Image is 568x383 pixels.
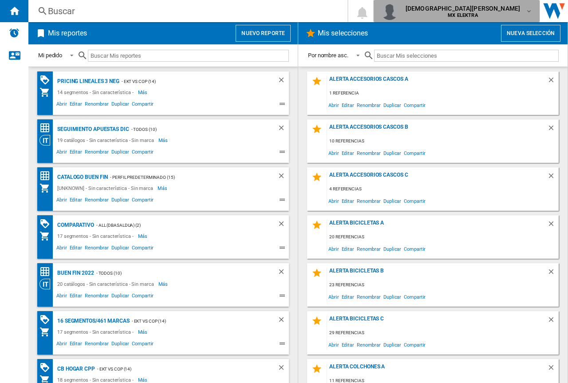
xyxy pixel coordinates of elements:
div: Mi colección [39,183,55,193]
span: Duplicar [110,292,130,302]
span: Más [158,183,169,193]
div: Borrar [277,268,289,279]
span: Renombrar [355,99,382,111]
span: Duplicar [382,195,402,207]
div: 23 referencias [327,280,559,291]
div: CATALOGO BUEN FIN [55,172,108,183]
div: 14 segmentos - Sin característica - [55,87,138,98]
div: Visión Categoría [39,135,55,146]
span: Compartir [402,339,427,351]
img: profile.jpg [381,2,398,20]
span: Renombrar [83,244,110,254]
div: Alerta Bicicletas A [327,220,547,232]
b: MX ELEKTRA [448,12,477,18]
span: Compartir [130,148,155,158]
div: Borrar [547,124,559,136]
span: Editar [340,243,355,255]
div: - ALL (dbasaldua) (2) [94,220,260,231]
div: 1 referencia [327,88,559,99]
div: Alerta Bicicletas B [327,268,547,280]
span: Más [158,135,170,146]
span: Renombrar [83,148,110,158]
span: Renombrar [83,292,110,302]
h2: Mis selecciones [316,25,370,42]
span: Duplicar [110,100,130,111]
span: Abrir [327,195,340,207]
div: Alerta Accesorios Cascos C [327,172,547,184]
span: Duplicar [382,339,402,351]
div: Mi pedido [38,52,62,59]
span: Compartir [130,292,155,302]
span: Renombrar [355,147,382,159]
div: Borrar [547,268,559,280]
div: 20 referencias [327,232,559,243]
div: Borrar [277,76,289,87]
span: Abrir [327,99,340,111]
div: Seguimiento Apuestas Dic [55,124,129,135]
div: 17 segmentos - Sin característica - [55,231,138,241]
span: Duplicar [110,244,130,254]
span: Más [138,231,149,241]
div: Buen Fin 2022 [55,268,94,279]
span: Abrir [55,292,68,302]
div: Matriz de PROMOCIONES [39,314,55,325]
span: Editar [68,340,83,350]
span: Compartir [130,100,155,111]
div: Alerta Accesorios Cascos A [327,76,547,88]
div: Borrar [277,124,289,135]
span: Duplicar [110,340,130,350]
span: Renombrar [355,195,382,207]
span: Compartir [402,147,427,159]
span: Renombrar [355,291,382,303]
span: Renombrar [355,339,382,351]
span: Editar [68,196,83,206]
div: - EKT vs Cop (14) [130,316,260,327]
div: - EKT vs Cop (14) [95,363,260,375]
div: 20 catálogos - Sin característica - Sin marca [55,279,158,289]
span: Editar [340,291,355,303]
span: Abrir [55,196,68,206]
div: [UNKNOWN] - Sin característica - Sin marca [55,183,158,193]
span: Renombrar [83,100,110,111]
button: Nueva selección [501,25,560,42]
span: Abrir [327,147,340,159]
input: Buscar Mis selecciones [374,50,559,62]
div: Borrar [277,363,289,375]
div: Borrar [547,363,559,375]
div: 17 segmentos - Sin característica - [55,327,138,337]
span: Compartir [402,195,427,207]
span: Abrir [55,148,68,158]
span: Más [138,327,149,337]
div: 19 catálogos - Sin característica - Sin marca [55,135,158,146]
div: Matriz de precios [39,266,55,277]
div: Borrar [547,76,559,88]
span: Compartir [130,244,155,254]
div: Borrar [277,220,289,231]
span: Abrir [55,100,68,111]
div: Pricing lineales 3 neg [55,76,119,87]
div: Matriz de PROMOCIONES [39,218,55,229]
span: Compartir [402,99,427,111]
div: Comparativo [55,220,94,231]
div: Mi colección [39,231,55,241]
span: Editar [68,292,83,302]
span: Más [138,87,149,98]
span: Compartir [130,340,155,350]
span: Duplicar [382,291,402,303]
span: Editar [340,99,355,111]
span: Abrir [327,291,340,303]
div: - EKT vs Cop (14) [119,76,260,87]
div: Por nombre asc. [308,52,348,59]
div: - Todos (10) [94,268,260,279]
span: Editar [340,339,355,351]
span: Editar [68,148,83,158]
span: Editar [68,100,83,111]
div: Matriz de precios [39,170,55,182]
span: Más [158,279,170,289]
span: Editar [68,244,83,254]
span: Renombrar [355,243,382,255]
span: Compartir [402,243,427,255]
span: Duplicar [110,196,130,206]
div: Visión Categoría [39,279,55,289]
div: 29 referencias [327,328,559,339]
